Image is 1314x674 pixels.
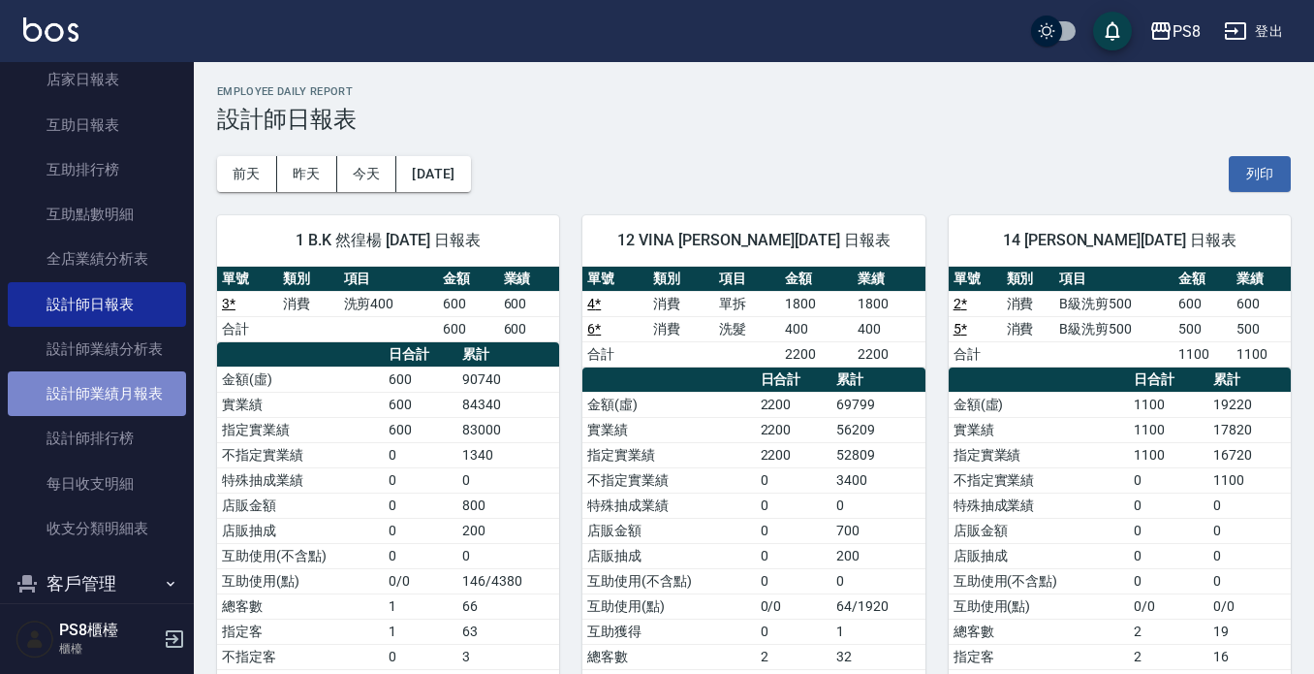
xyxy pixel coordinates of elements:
[756,619,832,644] td: 0
[949,267,1002,292] th: 單號
[780,291,853,316] td: 1800
[8,103,186,147] a: 互助日報表
[714,267,780,292] th: 項目
[499,316,560,341] td: 600
[1208,493,1291,518] td: 0
[8,237,186,281] a: 全店業績分析表
[1208,568,1291,594] td: 0
[217,442,384,467] td: 不指定實業績
[278,291,339,316] td: 消費
[217,267,559,342] table: a dense table
[384,619,457,644] td: 1
[1129,417,1208,442] td: 1100
[949,392,1129,417] td: 金額(虛)
[582,467,755,493] td: 不指定實業績
[217,156,277,192] button: 前天
[1173,341,1233,367] td: 1100
[384,543,457,568] td: 0
[1208,392,1291,417] td: 19220
[831,594,925,619] td: 64/1920
[949,417,1129,442] td: 實業績
[1173,19,1201,44] div: PS8
[384,644,457,669] td: 0
[499,267,560,292] th: 業績
[1232,267,1291,292] th: 業績
[384,417,457,442] td: 600
[648,291,714,316] td: 消費
[1129,594,1208,619] td: 0/0
[756,493,832,518] td: 0
[1129,518,1208,543] td: 0
[8,57,186,102] a: 店家日報表
[582,619,755,644] td: 互助獲得
[831,619,925,644] td: 1
[59,621,158,640] h5: PS8櫃檯
[1208,368,1291,393] th: 累計
[972,231,1267,250] span: 14 [PERSON_NAME][DATE] 日報表
[1208,543,1291,568] td: 0
[384,342,457,368] th: 日合計
[648,316,714,341] td: 消費
[1054,267,1173,292] th: 項目
[949,493,1129,518] td: 特殊抽成業績
[582,267,648,292] th: 單號
[831,518,925,543] td: 700
[217,644,384,669] td: 不指定客
[1142,12,1208,51] button: PS8
[384,392,457,417] td: 600
[438,316,499,341] td: 600
[780,341,853,367] td: 2200
[1002,291,1055,316] td: 消費
[756,467,832,493] td: 0
[949,619,1129,644] td: 總客數
[8,559,186,609] button: 客戶管理
[780,316,853,341] td: 400
[8,462,186,506] a: 每日收支明細
[384,594,457,619] td: 1
[217,106,1291,133] h3: 設計師日報表
[831,543,925,568] td: 200
[582,442,755,467] td: 指定實業績
[217,367,384,392] td: 金額(虛)
[853,291,925,316] td: 1800
[384,467,457,493] td: 0
[8,147,186,192] a: 互助排行榜
[8,192,186,237] a: 互助點數明細
[714,291,780,316] td: 單拆
[277,156,337,192] button: 昨天
[831,417,925,442] td: 56209
[1129,442,1208,467] td: 1100
[1229,156,1291,192] button: 列印
[384,518,457,543] td: 0
[1232,316,1291,341] td: 500
[831,368,925,393] th: 累計
[337,156,397,192] button: 今天
[217,392,384,417] td: 實業績
[457,342,559,368] th: 累計
[339,291,438,316] td: 洗剪400
[582,493,755,518] td: 特殊抽成業績
[8,282,186,327] a: 設計師日報表
[756,543,832,568] td: 0
[384,367,457,392] td: 600
[438,267,499,292] th: 金額
[1129,368,1208,393] th: 日合計
[384,493,457,518] td: 0
[949,644,1129,669] td: 指定客
[714,316,780,341] td: 洗髮
[949,568,1129,594] td: 互助使用(不含點)
[582,543,755,568] td: 店販抽成
[582,568,755,594] td: 互助使用(不含點)
[457,442,559,467] td: 1340
[23,17,78,42] img: Logo
[582,417,755,442] td: 實業績
[853,267,925,292] th: 業績
[217,417,384,442] td: 指定實業績
[756,442,832,467] td: 2200
[582,392,755,417] td: 金額(虛)
[831,493,925,518] td: 0
[217,543,384,568] td: 互助使用(不含點)
[1129,467,1208,493] td: 0
[384,442,457,467] td: 0
[756,644,832,669] td: 2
